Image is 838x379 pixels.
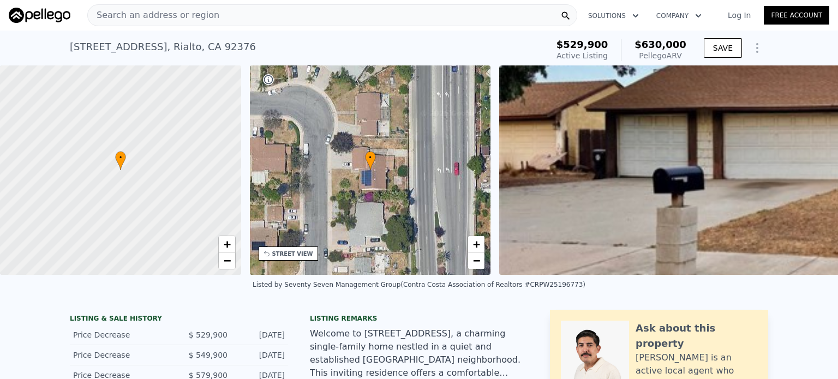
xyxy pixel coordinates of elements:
div: Listing remarks [310,314,528,323]
span: − [473,254,480,267]
span: + [473,237,480,251]
div: Listed by Seventy Seven Management Group (Contra Costa Association of Realtors #CRPW25196773) [253,281,585,288]
a: Free Account [764,6,829,25]
span: + [223,237,230,251]
button: Solutions [579,6,648,26]
span: Search an address or region [88,9,219,22]
img: Pellego [9,8,70,23]
div: Price Decrease [73,329,170,340]
button: SAVE [704,38,742,58]
a: Zoom in [219,236,235,252]
div: • [365,151,376,170]
div: STREET VIEW [272,250,313,258]
div: Pellego ARV [635,50,686,61]
div: Price Decrease [73,350,170,360]
span: Active Listing [556,51,608,60]
a: Zoom in [468,236,484,252]
span: • [115,153,126,163]
div: LISTING & SALE HISTORY [70,314,288,325]
a: Zoom out [468,252,484,269]
div: • [115,151,126,170]
span: • [365,153,376,163]
div: [DATE] [236,350,285,360]
div: [STREET_ADDRESS] , Rialto , CA 92376 [70,39,256,55]
span: $ 549,900 [189,351,228,359]
span: − [223,254,230,267]
span: $630,000 [635,39,686,50]
a: Zoom out [219,252,235,269]
button: Company [648,6,710,26]
span: $ 529,900 [189,330,228,339]
a: Log In [715,10,764,21]
div: Ask about this property [636,321,757,351]
span: $529,900 [556,39,608,50]
div: [DATE] [236,329,285,340]
button: Show Options [746,37,768,59]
